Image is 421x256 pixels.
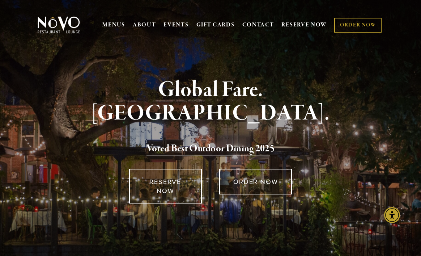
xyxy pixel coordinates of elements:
a: EVENTS [163,21,188,29]
img: Novo Restaurant &amp; Lounge [36,16,81,34]
strong: Global Fare. [GEOGRAPHIC_DATA]. [92,76,330,127]
a: ORDER NOW [219,169,292,194]
a: CONTACT [242,18,274,32]
a: Voted Best Outdoor Dining 202 [146,142,270,156]
a: ORDER NOW [334,18,382,33]
a: MENUS [102,21,125,29]
a: RESERVE NOW [281,18,327,32]
a: RESERVE NOW [129,169,202,203]
a: ABOUT [133,21,156,29]
a: GIFT CARDS [196,18,235,32]
h2: 5 [47,141,374,156]
div: Accessibility Menu [384,207,400,223]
